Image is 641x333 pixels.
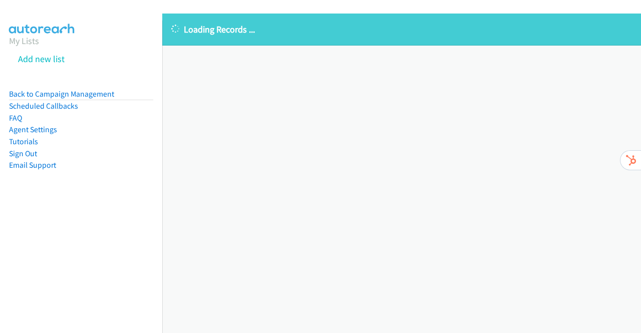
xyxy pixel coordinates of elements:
a: Agent Settings [9,125,57,134]
p: Loading Records ... [171,23,632,36]
a: Add new list [18,53,65,65]
a: Sign Out [9,149,37,158]
a: Email Support [9,160,56,170]
a: Back to Campaign Management [9,89,114,99]
a: Tutorials [9,137,38,146]
a: Scheduled Callbacks [9,101,78,111]
a: My Lists [9,35,39,47]
a: FAQ [9,113,22,123]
